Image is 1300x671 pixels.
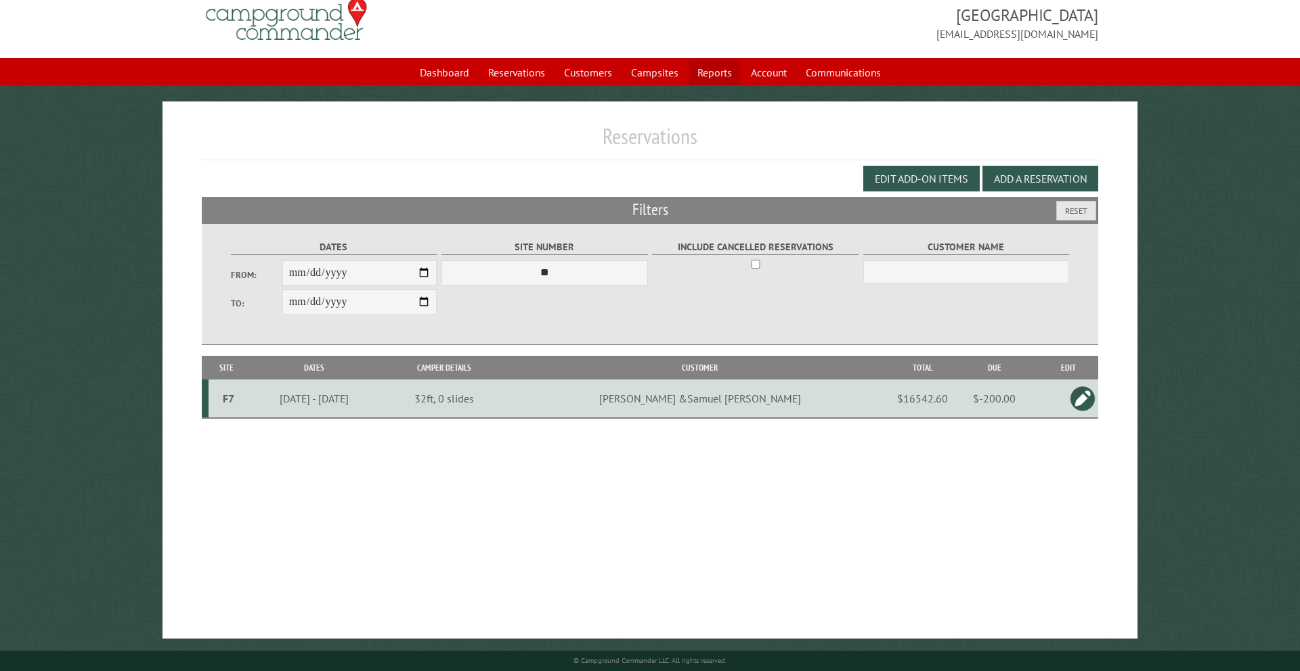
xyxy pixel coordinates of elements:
[895,356,950,379] th: Total
[689,60,740,85] a: Reports
[556,60,620,85] a: Customers
[202,123,1099,160] h1: Reservations
[247,392,382,405] div: [DATE] - [DATE]
[231,239,437,255] label: Dates
[573,656,727,665] small: © Campground Commander LLC. All rights reserved.
[950,356,1039,379] th: Due
[1056,201,1096,221] button: Reset
[652,239,859,255] label: Include Cancelled Reservations
[505,356,895,379] th: Customer
[1039,356,1099,379] th: Edit
[895,379,950,418] td: $16542.60
[441,239,648,255] label: Site Number
[412,60,477,85] a: Dashboard
[982,166,1098,191] button: Add a Reservation
[798,60,889,85] a: Communications
[950,379,1039,418] td: $-200.00
[231,297,282,310] label: To:
[480,60,553,85] a: Reservations
[743,60,795,85] a: Account
[650,4,1098,42] span: [GEOGRAPHIC_DATA] [EMAIL_ADDRESS][DOMAIN_NAME]
[863,166,980,191] button: Edit Add-on Items
[214,392,243,405] div: F7
[384,356,505,379] th: Camper Details
[384,379,505,418] td: 32ft, 0 slides
[231,269,282,281] label: From:
[209,356,245,379] th: Site
[863,239,1070,255] label: Customer Name
[245,356,384,379] th: Dates
[202,197,1099,223] h2: Filters
[623,60,687,85] a: Campsites
[505,379,895,418] td: [PERSON_NAME] &Samuel [PERSON_NAME]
